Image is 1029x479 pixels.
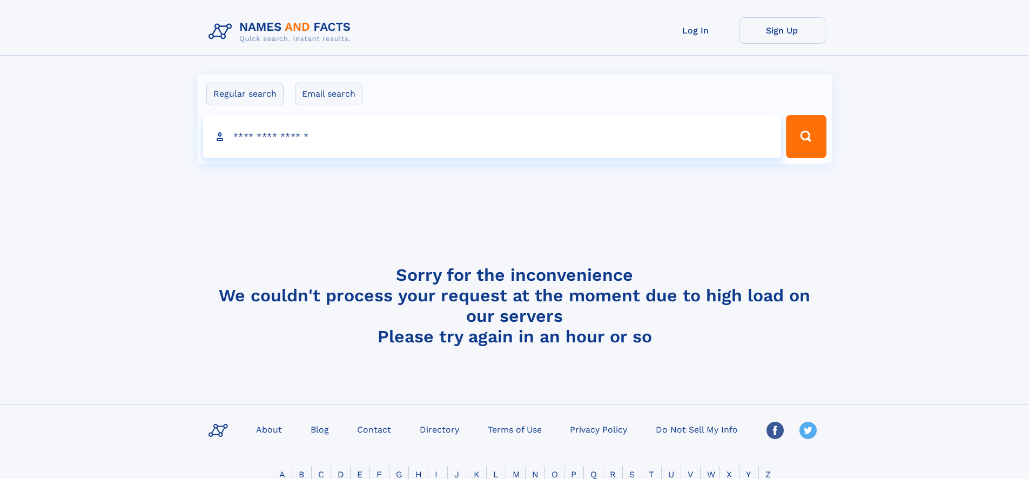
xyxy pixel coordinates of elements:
label: Regular search [206,83,284,105]
a: Log In [653,17,739,44]
img: Twitter [799,422,817,439]
a: Do Not Sell My Info [651,421,742,437]
a: About [252,421,286,437]
a: Terms of Use [483,421,546,437]
h4: Sorry for the inconvenience We couldn't process your request at the moment due to high load on ou... [204,265,825,347]
a: Sign Up [739,17,825,44]
label: Email search [295,83,362,105]
input: search input [203,115,782,158]
img: Facebook [766,422,784,439]
a: Privacy Policy [566,421,631,437]
a: Directory [415,421,463,437]
a: Contact [353,421,395,437]
img: Logo Names and Facts [204,17,360,46]
a: Blog [306,421,333,437]
button: Search Button [786,115,826,158]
